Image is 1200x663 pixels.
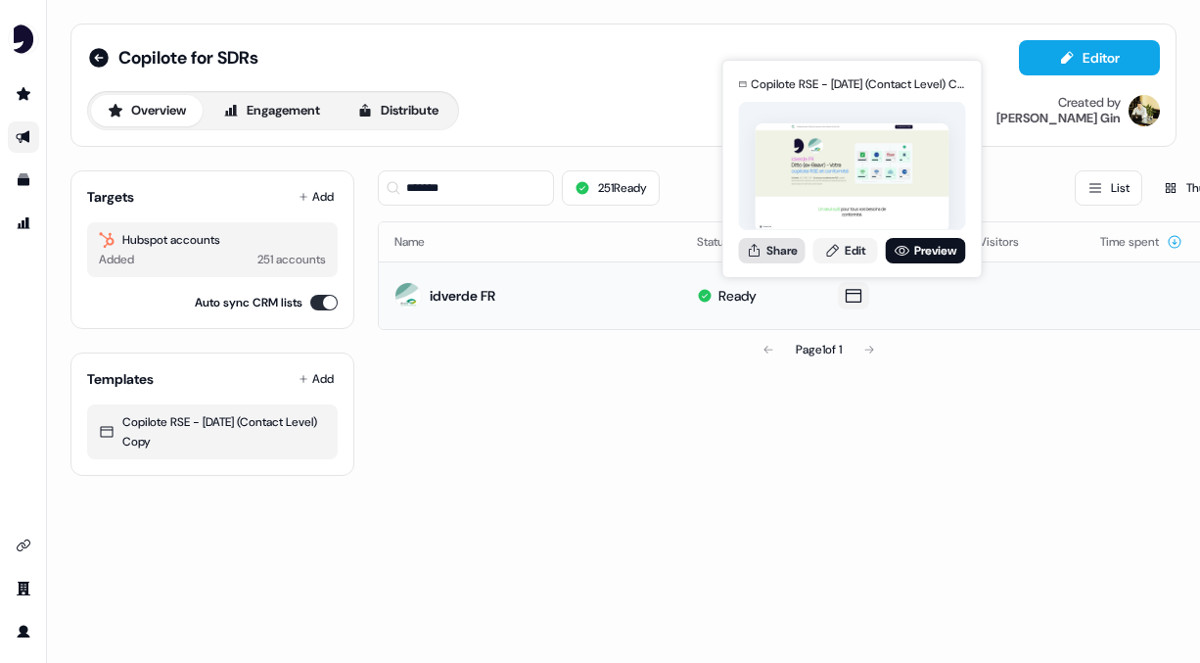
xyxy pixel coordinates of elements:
[796,340,842,359] div: Page 1 of 1
[430,286,495,306] div: idverde FR
[739,238,806,263] button: Share
[8,573,39,604] a: Go to team
[195,293,302,312] label: Auto sync CRM lists
[562,170,660,206] button: 251Ready
[1058,95,1121,111] div: Created by
[8,616,39,647] a: Go to profile
[87,187,134,207] div: Targets
[99,412,326,451] div: Copilote RSE - [DATE] (Contact Level) Copy
[718,286,757,306] div: Ready
[697,224,754,260] button: Status
[295,183,338,211] button: Add
[87,369,154,389] div: Templates
[1019,50,1160,71] a: Editor
[756,123,949,232] img: asset preview
[295,365,338,393] button: Add
[394,224,448,260] button: Name
[8,208,39,239] a: Go to attribution
[257,250,326,269] div: 251 accounts
[1075,170,1142,206] button: List
[99,230,326,250] div: Hubspot accounts
[8,78,39,110] a: Go to prospects
[118,46,258,70] span: Copilote for SDRs
[99,250,134,269] div: Added
[1129,95,1160,126] img: Armand
[886,238,966,263] a: Preview
[1019,40,1160,75] button: Editor
[751,74,965,94] div: Copilote RSE - [DATE] (Contact Level) Copy for idverde FR
[996,111,1121,126] div: [PERSON_NAME] Gin
[8,530,39,561] a: Go to integrations
[8,121,39,153] a: Go to outbound experience
[91,95,203,126] button: Overview
[207,95,337,126] button: Engagement
[341,95,455,126] button: Distribute
[8,165,39,196] a: Go to templates
[1100,224,1182,260] button: Time spent
[979,224,1042,260] button: Visitors
[813,238,878,263] a: Edit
